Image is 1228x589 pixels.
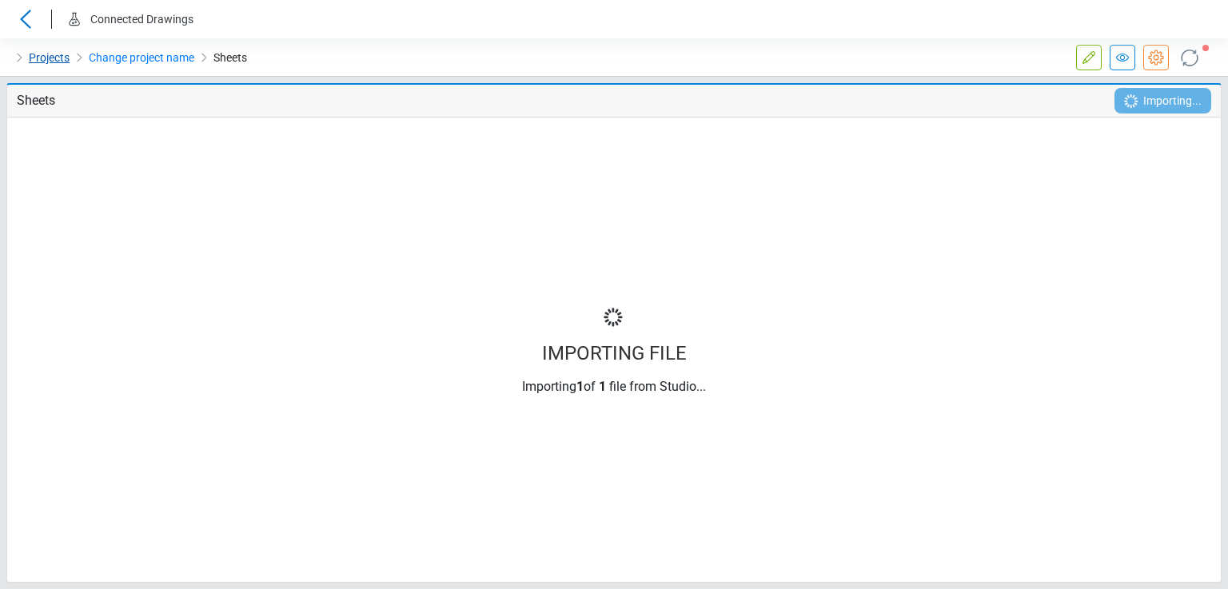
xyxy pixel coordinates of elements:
[213,48,247,67] span: Sheets
[89,48,194,67] a: Change project name
[542,342,687,364] div: IMPORTING FILE
[576,379,584,394] span: 1
[599,379,606,394] span: 1
[522,377,706,396] span: Importing of file from Studio...
[90,13,193,26] span: Connected Drawings
[29,48,70,67] a: Projects
[17,91,406,110] p: Sheets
